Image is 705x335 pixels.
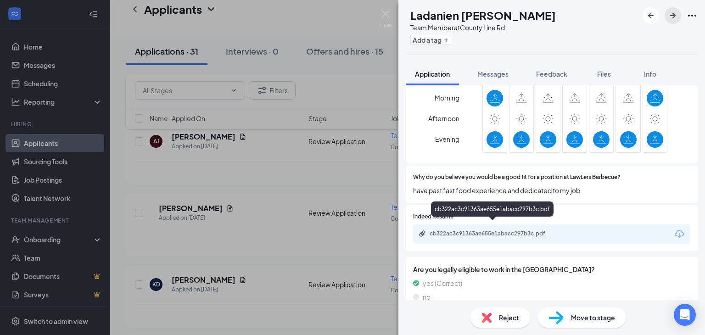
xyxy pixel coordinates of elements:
span: Indeed Resume [413,212,453,221]
h1: Ladanien [PERSON_NAME] [410,7,556,23]
div: Open Intercom Messenger [674,304,696,326]
div: cb322ac3c91363ae655e1abacc297b3c.pdf [431,201,554,217]
span: Evening [435,131,459,147]
svg: Plus [443,37,449,43]
button: ArrowLeftNew [643,7,659,24]
div: cb322ac3c91363ae655e1abacc297b3c.pdf [430,230,558,237]
svg: Ellipses [687,10,698,21]
span: Messages [477,70,509,78]
span: no [423,292,431,302]
span: Files [597,70,611,78]
button: PlusAdd a tag [410,35,451,45]
span: Reject [499,313,519,323]
button: ArrowRight [665,7,681,24]
a: Paperclipcb322ac3c91363ae655e1abacc297b3c.pdf [419,230,567,239]
span: yes (Correct) [423,278,462,288]
span: have past fast food experience and dedicated to my job [413,185,690,195]
span: Afternoon [428,110,459,127]
span: Move to stage [571,313,615,323]
span: Application [415,70,450,78]
svg: ArrowLeftNew [645,10,656,21]
span: Morning [435,89,459,106]
svg: ArrowRight [667,10,678,21]
span: Are you legally eligible to work in the [GEOGRAPHIC_DATA]? [413,264,690,274]
svg: Paperclip [419,230,426,237]
span: Why do you believe you would be a good fit for a position at LawLers Barbecue? [413,173,621,182]
span: Feedback [536,70,567,78]
svg: Download [674,229,685,240]
span: Info [644,70,656,78]
div: Team Member at County Line Rd [410,23,556,32]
